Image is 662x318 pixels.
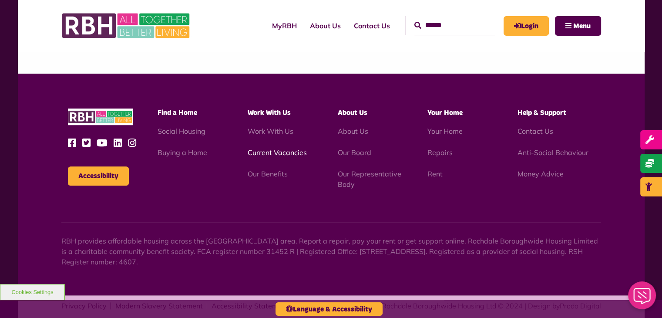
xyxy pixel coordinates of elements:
a: Contact Us [518,127,553,135]
span: Find a Home [158,109,197,116]
a: Our Benefits [248,169,288,178]
p: RBH provides affordable housing across the [GEOGRAPHIC_DATA] area. Report a repair, pay your rent... [61,236,601,267]
span: Menu [573,23,591,30]
button: Accessibility [68,166,129,186]
a: MyRBH [504,16,549,36]
a: Repairs [427,148,453,157]
a: About Us [303,14,347,37]
a: About Us [337,127,368,135]
a: Our Board [337,148,371,157]
a: Current Vacancies [248,148,307,157]
span: Help & Support [518,109,566,116]
span: About Us [337,109,367,116]
button: Navigation [555,16,601,36]
button: Language & Accessibility [276,302,383,316]
a: Work With Us [248,127,293,135]
img: RBH [61,9,192,43]
a: MyRBH [265,14,303,37]
a: Our Representative Body [337,169,401,189]
a: Buying a Home [158,148,207,157]
a: Your Home [427,127,463,135]
span: Work With Us [248,109,291,116]
a: Anti-Social Behaviour [518,148,588,157]
a: Rent [427,169,443,178]
a: Contact Us [347,14,397,37]
img: RBH [68,108,133,125]
a: Money Advice [518,169,564,178]
span: Your Home [427,109,463,116]
a: Social Housing - open in a new tab [158,127,205,135]
input: Search [414,16,495,35]
iframe: Netcall Web Assistant for live chat [623,279,662,318]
